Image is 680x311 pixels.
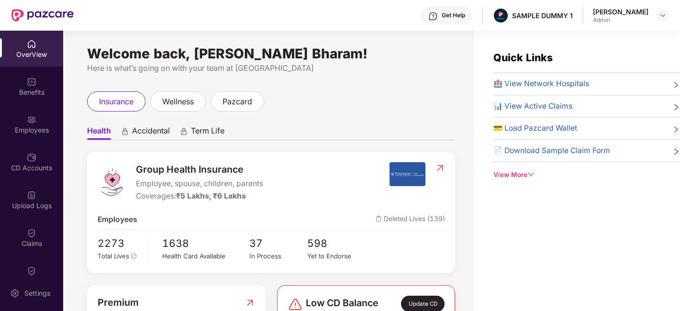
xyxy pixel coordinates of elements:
span: 2273 [98,235,141,251]
img: svg+xml;base64,PHN2ZyBpZD0iQ2xhaW0iIHhtbG5zPSJodHRwOi8vd3d3LnczLm9yZy8yMDAwL3N2ZyIgd2lkdGg9IjIwIi... [27,228,36,238]
div: SAMPLE DUMMY 1 [512,11,573,20]
img: svg+xml;base64,PHN2ZyBpZD0iRW1wbG95ZWVzIiB4bWxucz0iaHR0cDovL3d3dy53My5vcmcvMjAwMC9zdmciIHdpZHRoPS... [27,115,36,124]
span: Employees [98,214,137,226]
span: Premium [98,295,139,310]
img: svg+xml;base64,PHN2ZyBpZD0iRHJvcGRvd24tMzJ4MzIiIHhtbG5zPSJodHRwOi8vd3d3LnczLm9yZy8yMDAwL3N2ZyIgd2... [659,11,667,19]
span: 1638 [162,235,249,251]
span: 37 [249,235,307,251]
span: Employee, spouse, children, parents [136,178,263,190]
img: svg+xml;base64,PHN2ZyBpZD0iQmVuZWZpdHMiIHhtbG5zPSJodHRwOi8vd3d3LnczLm9yZy8yMDAwL3N2ZyIgd2lkdGg9Ij... [27,77,36,87]
span: right [672,102,680,112]
span: 📄 Download Sample Claim Form [493,145,610,157]
span: Group Health Insurance [136,162,263,177]
img: deleteIcon [376,216,382,222]
span: 598 [307,235,365,251]
img: svg+xml;base64,PHN2ZyBpZD0iSGVscC0zMngzMiIgeG1sbnM9Imh0dHA6Ly93d3cudzMub3JnLzIwMDAvc3ZnIiB3aWR0aD... [428,11,438,21]
img: svg+xml;base64,PHN2ZyBpZD0iVXBsb2FkX0xvZ3MiIGRhdGEtbmFtZT0iVXBsb2FkIExvZ3MiIHhtbG5zPSJodHRwOi8vd3... [27,190,36,200]
span: wellness [162,96,194,108]
span: Quick Links [493,51,553,64]
span: Accidental [132,126,170,140]
div: Here is what’s going on with your team at [GEOGRAPHIC_DATA] [87,62,455,74]
span: insurance [99,96,134,108]
span: Deleted Lives (139) [376,214,445,226]
img: RedirectIcon [245,295,255,310]
div: Get Help [442,11,465,19]
span: Health [87,126,111,140]
span: 🏥 View Network Hospitals [493,78,589,90]
img: svg+xml;base64,PHN2ZyBpZD0iSG9tZSIgeG1sbnM9Imh0dHA6Ly93d3cudzMub3JnLzIwMDAvc3ZnIiB3aWR0aD0iMjAiIG... [27,39,36,49]
img: svg+xml;base64,PHN2ZyBpZD0iQ2xhaW0iIHhtbG5zPSJodHRwOi8vd3d3LnczLm9yZy8yMDAwL3N2ZyIgd2lkdGg9IjIwIi... [27,266,36,276]
img: svg+xml;base64,PHN2ZyBpZD0iQ0RfQWNjb3VudHMiIGRhdGEtbmFtZT0iQ0QgQWNjb3VudHMiIHhtbG5zPSJodHRwOi8vd3... [27,153,36,162]
span: 💳 Load Pazcard Wallet [493,122,577,134]
span: ₹5 Lakhs, ₹6 Lakhs [176,191,246,200]
div: [PERSON_NAME] [593,7,648,16]
span: pazcard [223,96,252,108]
img: RedirectIcon [435,163,445,173]
div: Health Card Available [162,251,249,261]
div: Coverages: [136,190,263,202]
img: Pazcare_Alternative_logo-01-01.png [494,9,508,22]
img: svg+xml;base64,PHN2ZyBpZD0iU2V0dGluZy0yMHgyMCIgeG1sbnM9Imh0dHA6Ly93d3cudzMub3JnLzIwMDAvc3ZnIiB3aW... [10,289,20,298]
img: insurerIcon [390,162,425,186]
span: down [527,171,534,178]
div: View More [493,170,680,180]
img: logo [98,168,126,197]
span: Total Lives [98,252,129,260]
span: 📊 View Active Claims [493,100,572,112]
div: Settings [22,289,53,298]
div: In Process [249,251,307,261]
span: Term Life [191,126,224,140]
span: right [672,147,680,157]
div: Admin [593,16,648,24]
span: right [672,80,680,90]
div: animation [121,127,129,135]
div: animation [179,127,188,135]
div: Yet to Endorse [307,251,365,261]
div: Welcome back, [PERSON_NAME] Bharam! [87,50,455,57]
img: New Pazcare Logo [11,9,74,22]
span: info-circle [131,254,137,259]
span: right [672,124,680,134]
